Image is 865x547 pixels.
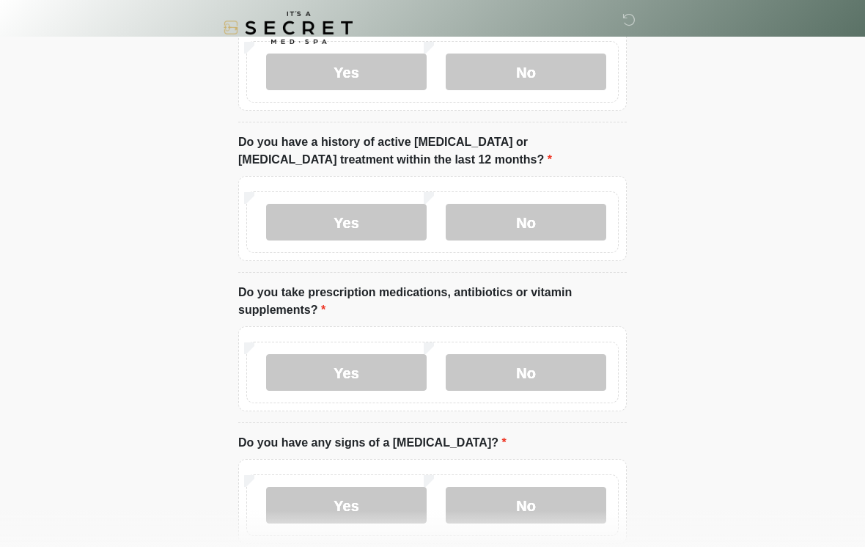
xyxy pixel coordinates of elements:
label: No [446,354,606,391]
label: Yes [266,204,427,241]
label: Yes [266,487,427,524]
label: Yes [266,354,427,391]
img: It's A Secret Med Spa Logo [224,11,353,44]
label: Do you take prescription medications, antibiotics or vitamin supplements? [238,284,627,319]
label: No [446,204,606,241]
label: Yes [266,54,427,90]
label: No [446,487,606,524]
label: No [446,54,606,90]
label: Do you have a history of active [MEDICAL_DATA] or [MEDICAL_DATA] treatment within the last 12 mon... [238,133,627,169]
label: Do you have any signs of a [MEDICAL_DATA]? [238,434,507,452]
